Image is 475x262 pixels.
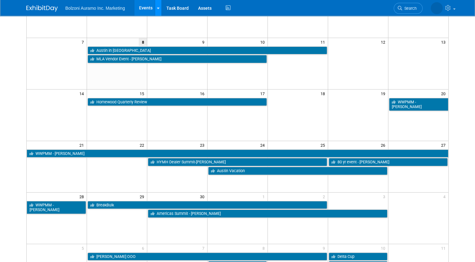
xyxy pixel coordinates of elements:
[262,193,267,200] span: 1
[322,193,328,200] span: 2
[79,141,87,149] span: 21
[199,141,207,149] span: 23
[380,38,388,46] span: 12
[260,90,267,97] span: 17
[139,38,147,46] span: 8
[380,244,388,252] span: 10
[260,38,267,46] span: 10
[320,90,328,97] span: 18
[208,167,387,175] a: Austin Vacation
[440,141,448,149] span: 27
[88,253,327,261] a: [PERSON_NAME] OOO
[329,158,448,166] a: 80 yr event - [PERSON_NAME]
[260,141,267,149] span: 24
[199,193,207,200] span: 30
[88,55,267,63] a: MLA Vendor Event - [PERSON_NAME]
[431,2,443,14] img: Casey Coats
[79,193,87,200] span: 28
[26,5,58,12] img: ExhibitDay
[88,201,327,209] a: BreakBulk
[389,98,448,111] a: WWPMM - [PERSON_NAME]
[148,158,327,166] a: HYMH Dealer Summit-[PERSON_NAME]
[202,244,207,252] span: 7
[199,90,207,97] span: 16
[202,38,207,46] span: 9
[79,90,87,97] span: 14
[440,244,448,252] span: 11
[402,6,417,11] span: Search
[440,38,448,46] span: 13
[27,150,448,158] a: WWPMM - [PERSON_NAME]
[148,210,387,218] a: Americas Summit - [PERSON_NAME]
[27,201,86,214] a: WWPMM - [PERSON_NAME]
[88,98,267,106] a: Homewood Quarterly Review
[380,141,388,149] span: 26
[88,46,327,55] a: Austin in [GEOGRAPHIC_DATA]
[139,90,147,97] span: 15
[320,38,328,46] span: 11
[443,193,448,200] span: 4
[382,193,388,200] span: 3
[380,90,388,97] span: 19
[262,244,267,252] span: 8
[141,244,147,252] span: 6
[139,193,147,200] span: 29
[320,141,328,149] span: 25
[81,244,87,252] span: 5
[394,3,423,14] a: Search
[65,6,125,11] span: Bolzoni Auramo Inc. Marketing
[329,253,387,261] a: Delta Cup
[322,244,328,252] span: 9
[81,38,87,46] span: 7
[440,90,448,97] span: 20
[139,141,147,149] span: 22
